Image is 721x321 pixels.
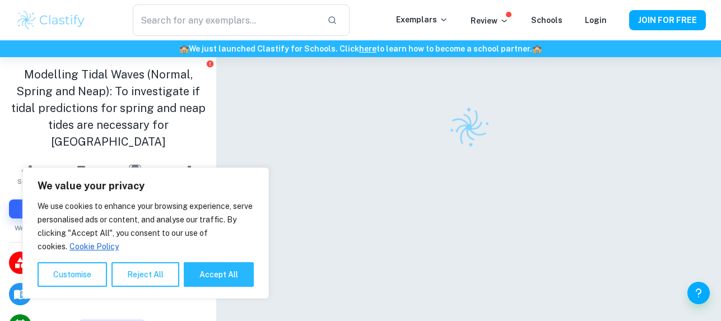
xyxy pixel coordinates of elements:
[162,159,217,190] button: Download
[585,16,607,25] a: Login
[687,282,710,304] button: Help and Feedback
[629,10,706,30] button: JOIN FOR FREE
[108,159,162,190] button: AI Assistant
[532,44,542,53] span: 🏫
[38,199,254,253] p: We use cookies to enhance your browsing experience, serve personalised ads or content, and analys...
[359,44,376,53] a: here
[396,13,448,26] p: Exemplars
[111,262,179,287] button: Reject All
[38,179,254,193] p: We value your privacy
[38,262,107,287] button: Customise
[15,218,202,233] span: We prioritize exemplars based on the number of requests
[471,15,509,27] p: Review
[531,16,562,25] a: Schools
[17,178,36,185] span: Share
[69,241,119,252] a: Cookie Policy
[179,44,189,53] span: 🏫
[133,4,318,36] input: Search for any exemplars...
[9,199,207,218] button: Request Exemplar Marking
[16,9,87,31] img: Clastify logo
[206,59,214,68] button: Report issue
[22,168,269,299] div: We value your privacy
[129,165,141,177] img: AI Assistant
[54,159,109,190] button: Bookmark
[184,262,254,287] button: Accept All
[2,43,719,55] h6: We just launched Clastify for Schools. Click to learn how to become a school partner.
[9,66,207,150] h1: Modelling Tidal Waves (Normal, Spring and Neap): To investigate if tidal predictions for spring a...
[441,100,496,155] img: Clastify logo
